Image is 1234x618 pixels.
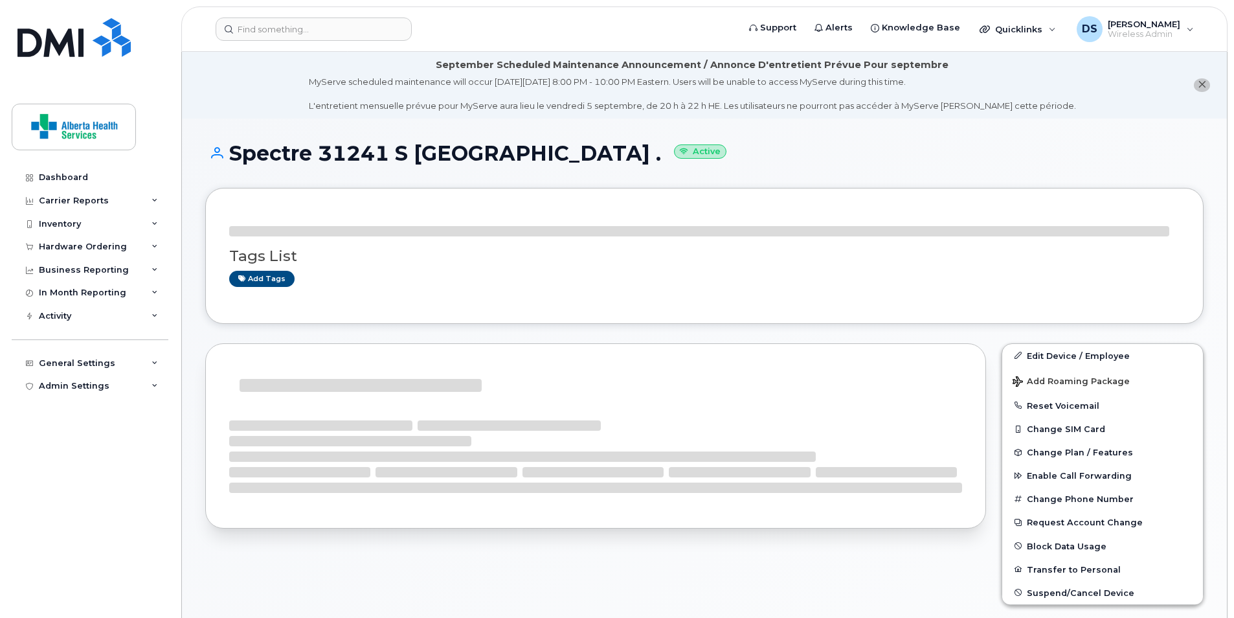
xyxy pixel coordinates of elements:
span: Suspend/Cancel Device [1027,588,1134,597]
div: September Scheduled Maintenance Announcement / Annonce D'entretient Prévue Pour septembre [436,58,948,72]
small: Active [674,144,726,159]
a: Edit Device / Employee [1002,344,1203,367]
button: Suspend/Cancel Device [1002,581,1203,604]
h1: Spectre 31241 S [GEOGRAPHIC_DATA] . [205,142,1204,165]
button: Request Account Change [1002,510,1203,534]
button: Change Phone Number [1002,487,1203,510]
button: Block Data Usage [1002,534,1203,558]
button: Change SIM Card [1002,417,1203,441]
span: Enable Call Forwarding [1027,471,1132,481]
button: Add Roaming Package [1002,367,1203,394]
button: Transfer to Personal [1002,558,1203,581]
button: Enable Call Forwarding [1002,464,1203,487]
span: Change Plan / Features [1027,448,1133,457]
h3: Tags List [229,248,1180,264]
div: MyServe scheduled maintenance will occur [DATE][DATE] 8:00 PM - 10:00 PM Eastern. Users will be u... [309,76,1076,112]
a: Add tags [229,271,295,287]
button: Reset Voicemail [1002,394,1203,417]
span: Add Roaming Package [1013,376,1130,389]
button: close notification [1194,78,1210,92]
button: Change Plan / Features [1002,441,1203,464]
